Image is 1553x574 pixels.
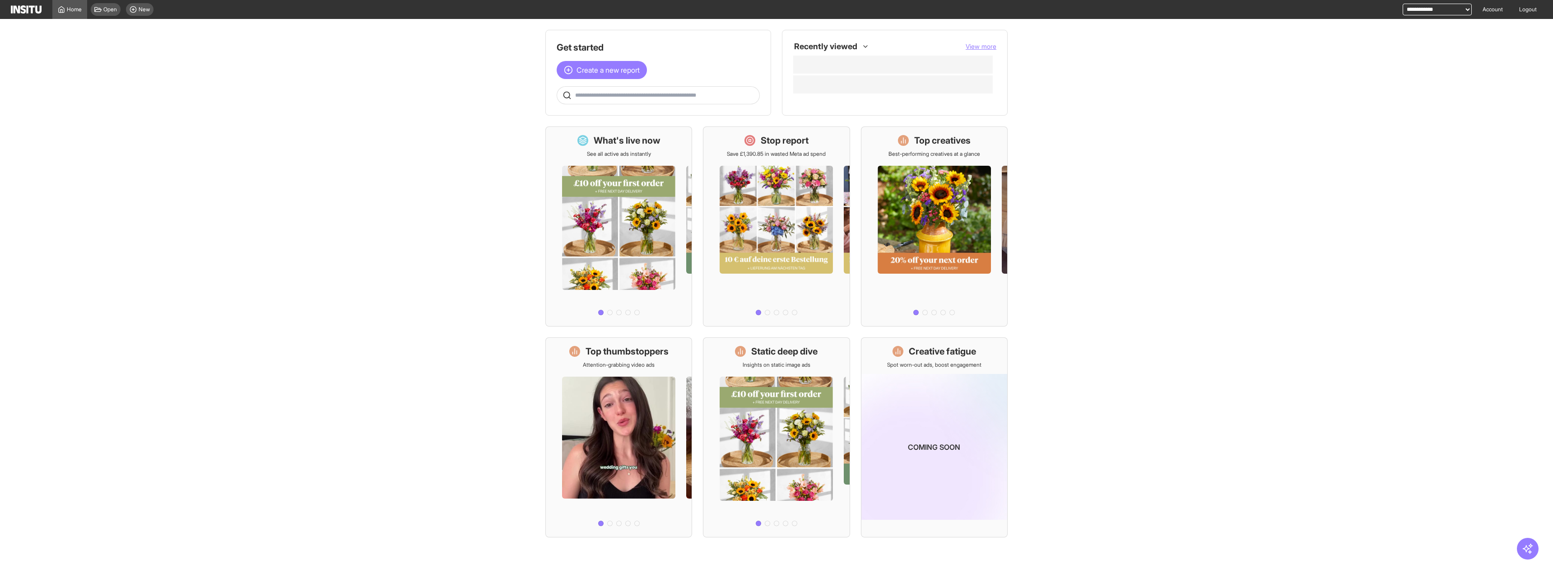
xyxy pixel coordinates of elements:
[594,134,660,147] h1: What's live now
[103,6,117,13] span: Open
[888,150,980,158] p: Best-performing creatives at a glance
[966,42,996,51] button: View more
[966,42,996,50] span: View more
[703,126,850,327] a: Stop reportSave £1,390.85 in wasted Meta ad spend
[545,337,692,537] a: Top thumbstoppersAttention-grabbing video ads
[557,41,760,54] h1: Get started
[67,6,82,13] span: Home
[743,361,810,369] p: Insights on static image ads
[587,150,651,158] p: See all active ads instantly
[139,6,150,13] span: New
[583,361,655,369] p: Attention-grabbing video ads
[703,337,850,537] a: Static deep diveInsights on static image ads
[586,345,669,358] h1: Top thumbstoppers
[861,126,1008,327] a: Top creativesBest-performing creatives at a glance
[545,126,692,327] a: What's live nowSee all active ads instantly
[761,134,809,147] h1: Stop report
[557,61,647,79] button: Create a new report
[11,5,42,14] img: Logo
[914,134,971,147] h1: Top creatives
[577,65,640,75] span: Create a new report
[751,345,818,358] h1: Static deep dive
[727,150,826,158] p: Save £1,390.85 in wasted Meta ad spend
